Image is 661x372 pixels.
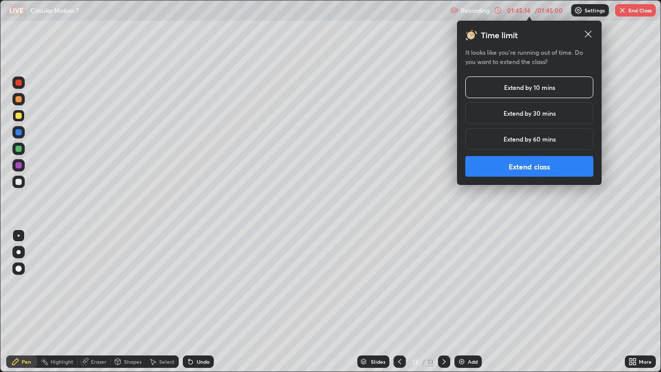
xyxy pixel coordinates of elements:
[503,109,556,118] h5: Extend by 30 mins
[458,358,466,366] img: add-slide-button
[22,359,31,364] div: Pen
[481,29,518,41] h3: Time limit
[371,359,385,364] div: Slides
[465,48,593,66] h5: It looks like you’re running out of time. Do you want to extend the class?
[450,6,459,14] img: recording.375f2c34.svg
[465,156,593,177] button: Extend class
[30,6,79,14] p: Circular Motion 7
[504,7,533,13] div: 01:45:14
[410,359,420,365] div: 13
[468,359,478,364] div: Add
[197,359,210,364] div: Undo
[615,4,656,17] button: End Class
[51,359,73,364] div: Highlight
[585,8,605,13] p: Settings
[461,7,490,14] p: Recording
[639,359,652,364] div: More
[574,6,583,14] img: class-settings-icons
[504,83,555,92] h5: Extend by 10 mins
[428,357,434,366] div: 13
[124,359,141,364] div: Shapes
[9,6,23,14] p: LIVE
[533,7,565,13] div: / 01:45:00
[503,134,556,144] h5: Extend by 60 mins
[91,359,106,364] div: Eraser
[618,6,626,14] img: end-class-cross
[159,359,175,364] div: Select
[422,359,426,365] div: /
